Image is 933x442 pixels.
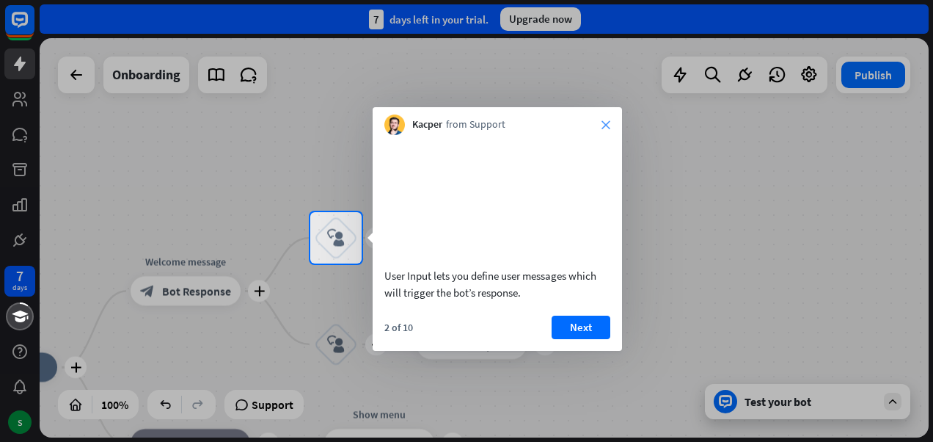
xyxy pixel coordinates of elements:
[601,120,610,129] i: close
[412,117,442,132] span: Kacper
[12,6,56,50] button: Open LiveChat chat widget
[384,267,610,301] div: User Input lets you define user messages which will trigger the bot’s response.
[552,316,610,339] button: Next
[327,229,345,247] i: block_user_input
[446,117,505,132] span: from Support
[384,321,413,334] div: 2 of 10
